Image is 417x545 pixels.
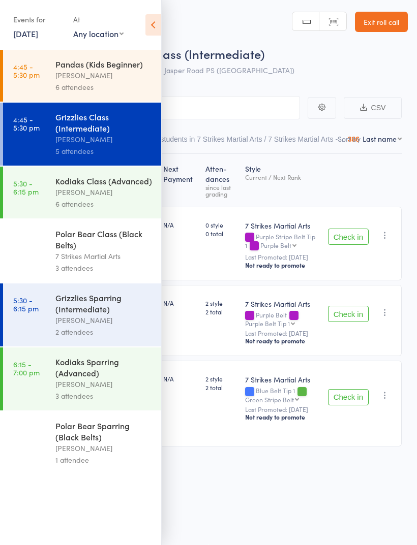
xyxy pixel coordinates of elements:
div: Purple Belt Tip 1 [245,320,290,327]
div: Events for [13,11,63,28]
time: 4:45 - 5:30 pm [13,115,40,132]
div: 7 Strikes Martial Arts [245,299,320,309]
div: [PERSON_NAME] [55,442,153,454]
div: N/A [163,374,198,383]
span: 2 style [205,374,237,383]
div: Atten­dances [201,158,241,202]
div: [PERSON_NAME] [55,314,153,326]
button: Check in [328,306,369,322]
button: CSV [344,97,402,119]
button: Check in [328,229,369,245]
span: 2 total [205,307,237,316]
div: Purple Stripe Belt Tip 1 [245,233,320,250]
a: [DATE] [13,28,38,39]
div: Blue Belt Tip 1 [245,387,320,402]
span: Jasper Road PS ([GEOGRAPHIC_DATA]) [164,65,294,75]
div: 7 Strikes Martial Arts [245,374,320,384]
div: [PERSON_NAME] [55,378,153,390]
div: Green Stripe Belt [245,396,294,403]
time: 5:30 - 6:15 pm [13,296,39,312]
div: Not ready to promote [245,337,320,345]
small: Last Promoted: [DATE] [245,330,320,337]
button: Other students in 7 Strikes Martial Arts / 7 Strikes Martial Arts - ...386 [141,130,360,153]
div: 3 attendees [55,390,153,402]
div: Kodiaks Sparring (Advanced) [55,356,153,378]
div: 7 Strikes Martial Arts [245,220,320,231]
div: [PERSON_NAME] [55,134,153,145]
div: 5 attendees [55,145,153,157]
div: Purple Belt [260,242,291,248]
span: 0 style [205,220,237,229]
time: 4:45 - 5:30 pm [13,62,40,79]
time: 6:15 - 7:00 pm [13,424,40,440]
small: Last Promoted: [DATE] [245,253,320,261]
div: Grizzlies Class (Intermediate) [55,111,153,134]
div: since last grading [205,184,237,197]
a: 5:30 -6:15 pmKodiaks Class (Advanced)[PERSON_NAME]6 attendees [3,167,161,218]
a: 4:45 -5:30 pmPandas (Kids Beginner)[PERSON_NAME]6 attendees [3,50,161,102]
a: 6:15 -7:00 pmKodiaks Sparring (Advanced)[PERSON_NAME]3 attendees [3,347,161,410]
span: 2 total [205,383,237,392]
div: Purple Belt [245,311,320,327]
time: 5:30 - 6:15 pm [13,232,39,248]
div: Not ready to promote [245,261,320,269]
button: Check in [328,389,369,405]
div: Current / Next Rank [245,174,320,180]
div: Style [241,158,324,202]
div: Last name [363,134,397,144]
div: [PERSON_NAME] [55,70,153,81]
div: Polar Bear Sparring (Black Belts) [55,420,153,442]
div: Polar Bear Class (Black Belts) [55,228,153,250]
div: 3 attendees [55,262,153,274]
time: 5:30 - 6:15 pm [13,179,39,196]
span: 0 total [205,229,237,238]
div: Not ready to promote [245,413,320,421]
div: Next Payment [159,158,202,202]
time: 6:15 - 7:00 pm [13,360,40,376]
span: Grizzlies Class (Intermediate) [101,45,264,62]
div: At [73,11,124,28]
div: N/A [163,299,198,307]
div: Kodiaks Class (Advanced) [55,175,153,186]
div: [PERSON_NAME] [55,186,153,198]
div: 1 attendee [55,454,153,466]
div: 7 Strikes Martial Arts [55,250,153,262]
div: 2 attendees [55,326,153,338]
a: 5:30 -6:15 pmPolar Bear Class (Black Belts)7 Strikes Martial Arts3 attendees [3,219,161,282]
small: Last Promoted: [DATE] [245,406,320,413]
div: Grizzlies Sparring (Intermediate) [55,292,153,314]
div: N/A [163,220,198,229]
a: Exit roll call [355,12,408,32]
a: 4:45 -5:30 pmGrizzlies Class (Intermediate)[PERSON_NAME]5 attendees [3,103,161,166]
a: 6:15 -7:00 pmPolar Bear Sparring (Black Belts)[PERSON_NAME]1 attendee [3,411,161,474]
a: 5:30 -6:15 pmGrizzlies Sparring (Intermediate)[PERSON_NAME]2 attendees [3,283,161,346]
label: Sort by [338,134,361,144]
span: 2 style [205,299,237,307]
div: 6 attendees [55,81,153,93]
div: 6 attendees [55,198,153,210]
div: Any location [73,28,124,39]
div: Pandas (Kids Beginner) [55,58,153,70]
